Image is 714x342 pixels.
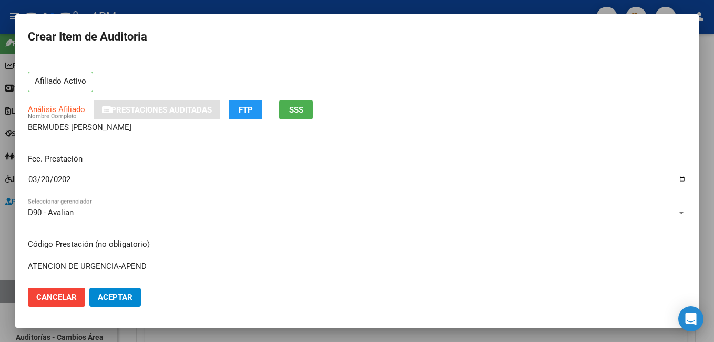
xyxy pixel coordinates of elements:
[111,105,212,115] span: Prestaciones Auditadas
[89,288,141,307] button: Aceptar
[28,105,85,114] span: Análisis Afiliado
[279,100,313,119] button: SSS
[94,100,220,119] button: Prestaciones Auditadas
[28,27,686,47] h2: Crear Item de Auditoria
[28,208,74,217] span: D90 - Avalian
[36,293,77,302] span: Cancelar
[28,153,686,165] p: Fec. Prestación
[28,238,686,250] p: Código Prestación (no obligatorio)
[98,293,132,302] span: Aceptar
[229,100,262,119] button: FTP
[28,72,93,92] p: Afiliado Activo
[289,105,303,115] span: SSS
[678,306,703,331] div: Open Intercom Messenger
[28,288,85,307] button: Cancelar
[239,105,253,115] span: FTP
